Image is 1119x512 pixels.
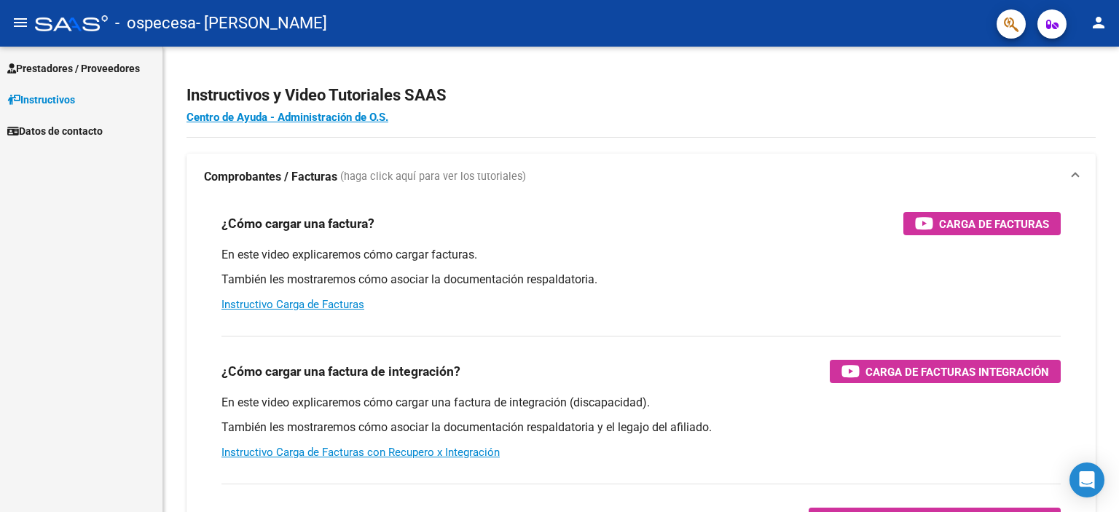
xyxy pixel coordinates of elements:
[340,169,526,185] span: (haga click aquí para ver los tutoriales)
[221,247,1061,263] p: En este video explicaremos cómo cargar facturas.
[7,123,103,139] span: Datos de contacto
[7,60,140,76] span: Prestadores / Proveedores
[115,7,196,39] span: - ospecesa
[7,92,75,108] span: Instructivos
[186,111,388,124] a: Centro de Ayuda - Administración de O.S.
[1090,14,1107,31] mat-icon: person
[1069,462,1104,497] div: Open Intercom Messenger
[204,169,337,185] strong: Comprobantes / Facturas
[221,272,1061,288] p: También les mostraremos cómo asociar la documentación respaldatoria.
[221,446,500,459] a: Instructivo Carga de Facturas con Recupero x Integración
[221,395,1061,411] p: En este video explicaremos cómo cargar una factura de integración (discapacidad).
[939,215,1049,233] span: Carga de Facturas
[865,363,1049,381] span: Carga de Facturas Integración
[830,360,1061,383] button: Carga de Facturas Integración
[12,14,29,31] mat-icon: menu
[221,420,1061,436] p: También les mostraremos cómo asociar la documentación respaldatoria y el legajo del afiliado.
[221,298,364,311] a: Instructivo Carga de Facturas
[186,82,1096,109] h2: Instructivos y Video Tutoriales SAAS
[221,213,374,234] h3: ¿Cómo cargar una factura?
[186,154,1096,200] mat-expansion-panel-header: Comprobantes / Facturas (haga click aquí para ver los tutoriales)
[196,7,327,39] span: - [PERSON_NAME]
[221,361,460,382] h3: ¿Cómo cargar una factura de integración?
[903,212,1061,235] button: Carga de Facturas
